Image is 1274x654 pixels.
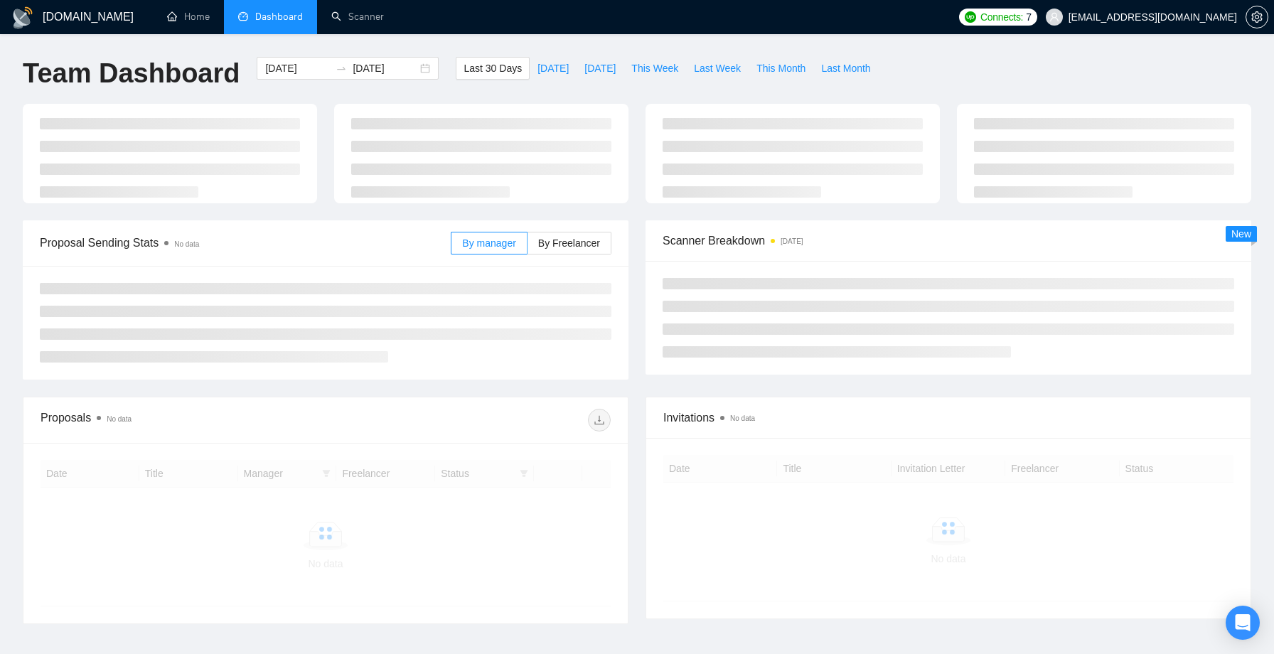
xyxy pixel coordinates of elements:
[331,11,384,23] a: searchScanner
[584,60,616,76] span: [DATE]
[965,11,976,23] img: upwork-logo.png
[40,234,451,252] span: Proposal Sending Stats
[265,60,330,76] input: Start date
[167,11,210,23] a: homeHome
[821,60,870,76] span: Last Month
[1026,9,1032,25] span: 7
[694,60,741,76] span: Last Week
[464,60,522,76] span: Last 30 Days
[107,415,132,423] span: No data
[577,57,623,80] button: [DATE]
[174,240,199,248] span: No data
[663,232,1234,250] span: Scanner Breakdown
[686,57,749,80] button: Last Week
[813,57,878,80] button: Last Month
[980,9,1023,25] span: Connects:
[1246,11,1268,23] a: setting
[1246,11,1268,23] span: setting
[462,237,515,249] span: By manager
[1246,6,1268,28] button: setting
[1049,12,1059,22] span: user
[537,60,569,76] span: [DATE]
[781,237,803,245] time: [DATE]
[336,63,347,74] span: to
[756,60,805,76] span: This Month
[1226,606,1260,640] div: Open Intercom Messenger
[623,57,686,80] button: This Week
[1231,228,1251,240] span: New
[749,57,813,80] button: This Month
[336,63,347,74] span: swap-right
[255,11,303,23] span: Dashboard
[530,57,577,80] button: [DATE]
[11,6,34,29] img: logo
[41,409,326,431] div: Proposals
[730,414,755,422] span: No data
[538,237,600,249] span: By Freelancer
[23,57,240,90] h1: Team Dashboard
[663,409,1233,427] span: Invitations
[238,11,248,21] span: dashboard
[631,60,678,76] span: This Week
[456,57,530,80] button: Last 30 Days
[353,60,417,76] input: End date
